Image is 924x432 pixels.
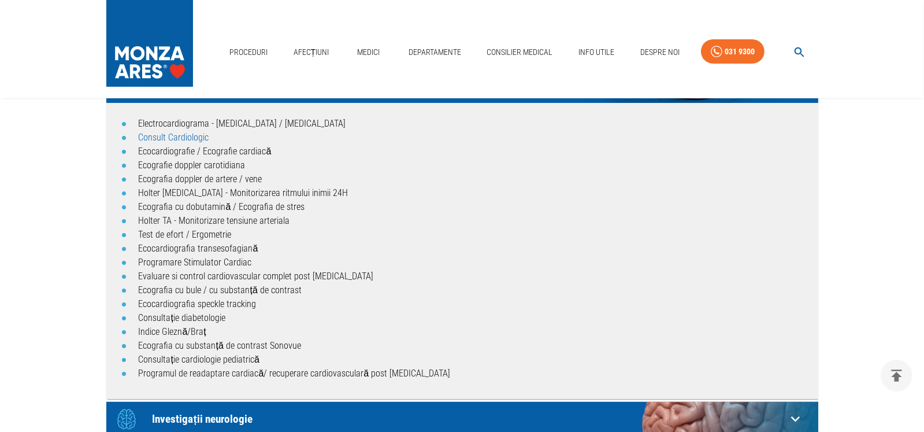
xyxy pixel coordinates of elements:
[139,326,206,337] a: Indice Gleznă/Braț
[139,146,272,157] a: Ecocardiografie / Ecografie cardiacă
[139,160,246,171] a: Ecografie doppler carotidiana
[881,360,912,392] button: delete
[139,173,262,184] a: Ecografia doppler de artere / vene
[139,201,305,212] a: Ecografia cu dobutamină / Ecografia de stres
[139,243,258,254] a: Ecocardiografia transesofagiană
[139,354,259,365] a: Consultație cardiologie pediatrică
[289,40,334,64] a: Afecțiuni
[701,39,765,64] a: 031 9300
[139,271,374,282] a: Evaluare si control cardiovascular complet post [MEDICAL_DATA]
[404,40,466,64] a: Departamente
[139,187,348,198] a: Holter [MEDICAL_DATA] - Monitorizarea ritmului inimii 24H
[139,340,301,351] a: Ecografia cu substanță de contrast Sonovue
[482,40,557,64] a: Consilier Medical
[139,229,232,240] a: Test de efort / Ergometrie
[350,40,387,64] a: Medici
[636,40,684,64] a: Despre Noi
[139,285,302,296] a: Ecografia cu bule / cu substanță de contrast
[225,40,272,64] a: Proceduri
[725,45,755,59] div: 031 9300
[106,103,818,399] div: IconInvestigații cardiologie
[139,215,290,226] a: Holter TA - Monitorizare tensiune arteriala
[574,40,619,64] a: Info Utile
[153,413,786,425] p: Investigații neurologie
[139,257,252,268] a: Programare Stimulator Cardiac
[139,132,209,143] a: Consult Cardiologic
[139,118,346,129] a: Electrocardiograma - [MEDICAL_DATA] / [MEDICAL_DATA]
[139,368,451,379] a: Programul de readaptare cardiacă/ recuperare cardiovasculară post [MEDICAL_DATA]
[139,298,257,309] a: Ecocardiografia speckle tracking
[139,312,225,323] a: Consultație diabetologie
